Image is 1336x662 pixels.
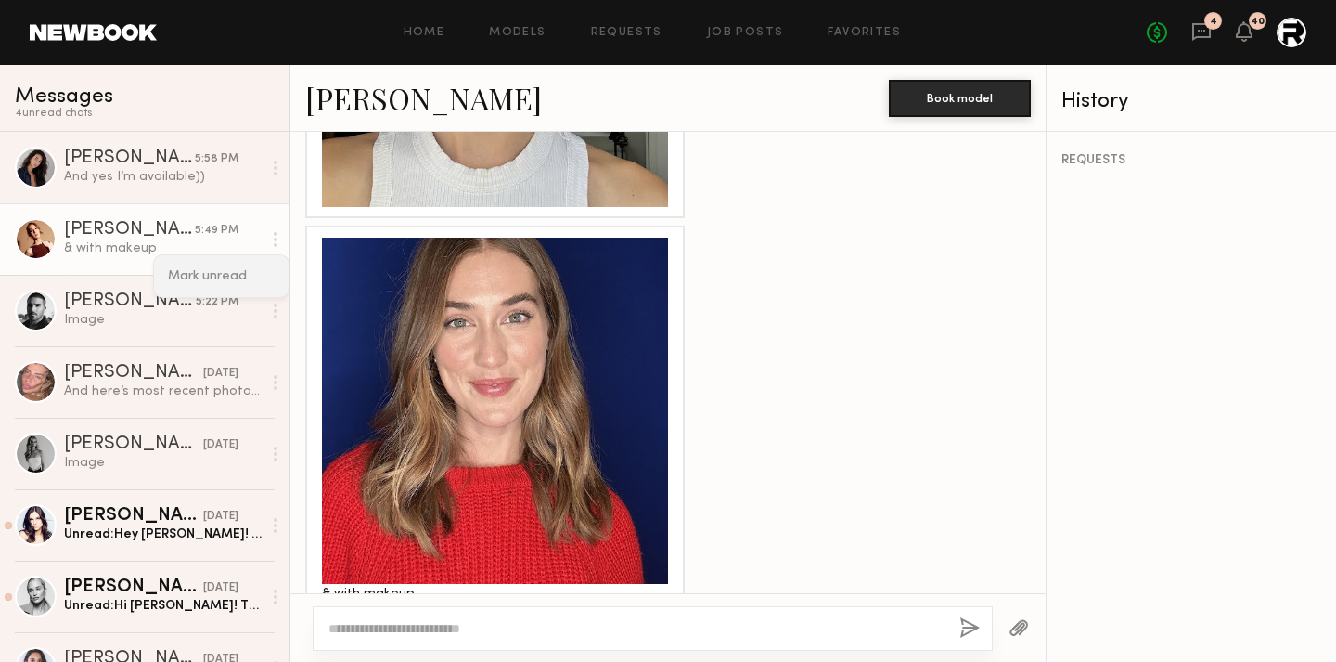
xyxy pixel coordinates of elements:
[64,383,262,400] div: And here’s most recent photo shoot as well
[707,27,784,39] a: Job Posts
[64,240,262,257] div: & with makeup
[1061,154,1321,167] div: REQUESTS
[64,149,195,168] div: [PERSON_NAME]
[196,293,238,311] div: 5:22 PM
[1061,91,1321,112] div: History
[889,89,1031,105] a: Book model
[203,579,238,597] div: [DATE]
[591,27,662,39] a: Requests
[1251,17,1265,27] div: 40
[203,436,238,454] div: [DATE]
[64,435,203,454] div: [PERSON_NAME]
[64,221,195,240] div: [PERSON_NAME]
[889,80,1031,117] button: Book model
[64,168,262,186] div: And yes I’m available))
[1191,21,1212,45] a: 4
[15,86,113,108] span: Messages
[195,150,238,168] div: 5:58 PM
[404,27,445,39] a: Home
[64,311,262,329] div: Image
[489,27,546,39] a: Models
[203,508,238,526] div: [DATE]
[64,597,262,615] div: Unread: Hi [PERSON_NAME]! Thanks so much ☺️ looking forward to working together!! I’ll stand by f...
[1210,17,1217,27] div: 4
[64,578,203,597] div: [PERSON_NAME]
[154,255,289,297] div: Mark unread
[828,27,901,39] a: Favorites
[64,364,203,383] div: [PERSON_NAME]
[64,526,262,543] div: Unread: Hey [PERSON_NAME]! Great! Please send over further details once you receive them! Looking...
[203,365,238,383] div: [DATE]
[64,292,196,311] div: [PERSON_NAME]
[64,454,262,472] div: Image
[305,78,542,118] a: [PERSON_NAME]
[64,507,203,526] div: [PERSON_NAME]
[322,584,668,605] div: & with makeup
[195,222,238,240] div: 5:49 PM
